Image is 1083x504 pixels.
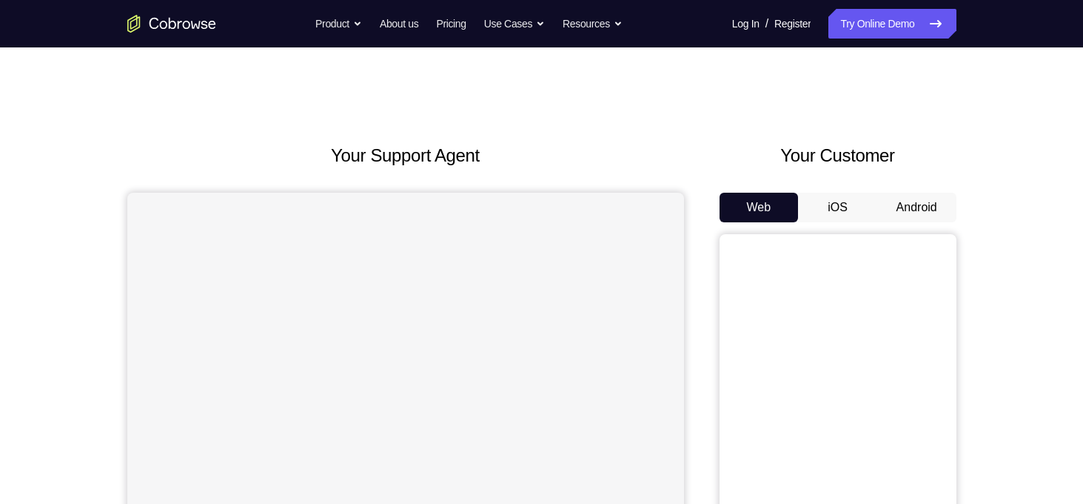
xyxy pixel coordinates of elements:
[127,142,684,169] h2: Your Support Agent
[315,9,362,39] button: Product
[774,9,811,39] a: Register
[765,15,768,33] span: /
[720,142,956,169] h2: Your Customer
[380,9,418,39] a: About us
[484,9,545,39] button: Use Cases
[436,9,466,39] a: Pricing
[563,9,623,39] button: Resources
[798,193,877,222] button: iOS
[877,193,956,222] button: Android
[127,15,216,33] a: Go to the home page
[828,9,956,39] a: Try Online Demo
[720,193,799,222] button: Web
[732,9,760,39] a: Log In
